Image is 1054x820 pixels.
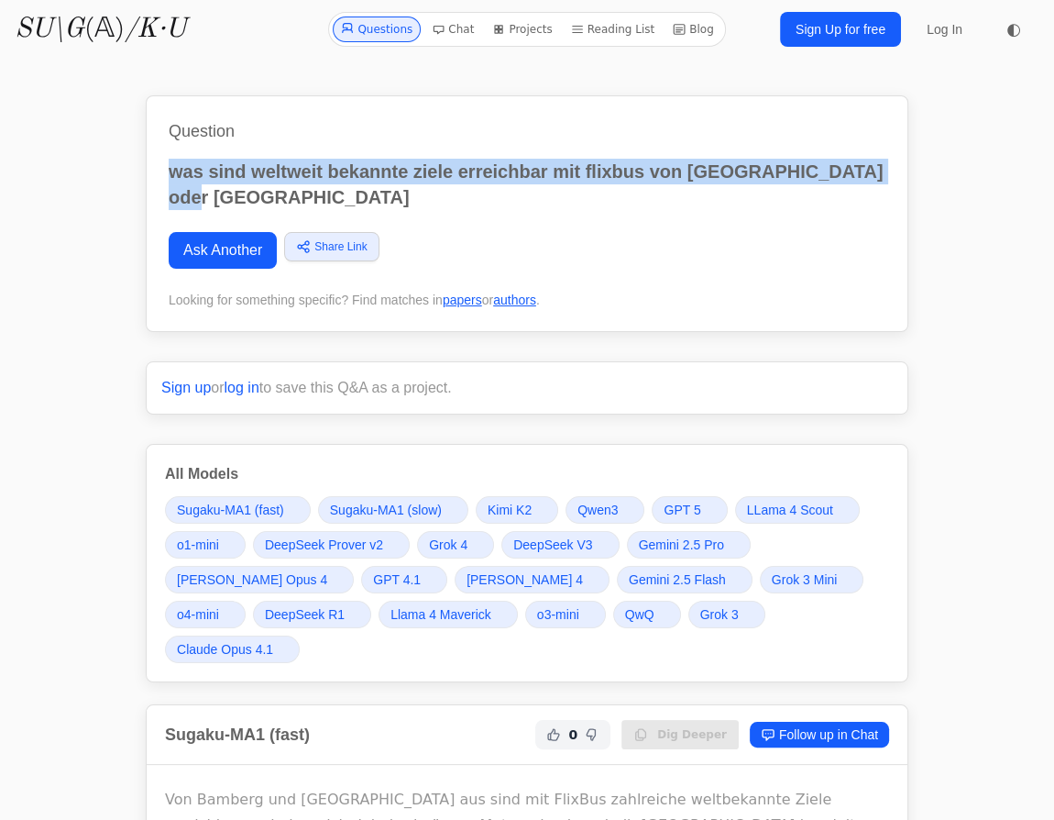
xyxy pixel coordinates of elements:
[165,636,300,663] a: Claude Opus 4.1
[417,531,494,559] a: Grok 4
[543,724,565,746] button: Helpful
[169,291,885,309] div: Looking for something specific? Find matches in or .
[165,722,310,748] h2: Sugaku-MA1 (fast)
[265,605,345,624] span: DeepSeek R1
[760,566,864,593] a: Grok 3 Mini
[577,501,618,519] span: Qwen3
[177,536,219,554] span: o1-mini
[537,605,579,624] span: o3-mini
[467,571,583,589] span: [PERSON_NAME] 4
[1006,21,1021,38] span: ◐
[700,605,739,624] span: Grok 3
[253,531,410,559] a: DeepSeek Prover v2
[652,496,727,524] a: GPT 5
[161,380,211,395] a: Sign up
[161,377,893,399] p: or to save this Q&A as a project.
[165,463,889,485] h3: All Models
[424,17,481,42] a: Chat
[750,722,889,748] a: Follow up in Chat
[125,16,186,43] i: /K·U
[169,159,885,210] p: was sind weltweit bekannte ziele erreichbar mit flixbus von [GEOGRAPHIC_DATA] oder [GEOGRAPHIC_DATA]
[333,17,421,42] a: Questions
[318,496,468,524] a: Sugaku-MA1 (slow)
[177,605,219,624] span: o4-mini
[613,601,681,628] a: QwQ
[455,566,609,593] a: [PERSON_NAME] 4
[617,566,752,593] a: Gemini 2.5 Flash
[361,566,447,593] a: GPT 4.1
[165,496,311,524] a: Sugaku-MA1 (fast)
[165,566,354,593] a: [PERSON_NAME] Opus 4
[629,571,726,589] span: Gemini 2.5 Flash
[253,601,371,628] a: DeepSeek R1
[565,496,644,524] a: Qwen3
[995,11,1032,48] button: ◐
[485,17,559,42] a: Projects
[177,571,327,589] span: [PERSON_NAME] Opus 4
[265,536,383,554] span: DeepSeek Prover v2
[488,501,532,519] span: Kimi K2
[627,531,751,559] a: Gemini 2.5 Pro
[330,501,442,519] span: Sugaku-MA1 (slow)
[373,571,421,589] span: GPT 4.1
[625,605,654,624] span: QwQ
[443,293,482,307] a: papers
[15,13,186,46] a: SU\G(𝔸)/K·U
[225,380,259,395] a: log in
[15,16,84,43] i: SU\G
[664,501,700,519] span: GPT 5
[916,13,973,46] a: Log In
[525,601,606,628] a: o3-mini
[747,501,833,519] span: LLama 4 Scout
[476,496,558,524] a: Kimi K2
[169,232,277,269] a: Ask Another
[581,724,603,746] button: Not Helpful
[735,496,860,524] a: LLama 4 Scout
[564,17,663,42] a: Reading List
[379,601,518,628] a: Llama 4 Maverick
[780,12,901,47] a: Sign Up for free
[169,118,885,144] h1: Question
[314,238,367,255] span: Share Link
[513,536,592,554] span: DeepSeek V3
[390,605,491,624] span: Llama 4 Maverick
[688,601,765,628] a: Grok 3
[165,531,246,559] a: o1-mini
[772,571,838,589] span: Grok 3 Mini
[493,293,536,307] a: authors
[665,17,721,42] a: Blog
[501,531,619,559] a: DeepSeek V3
[177,501,284,519] span: Sugaku-MA1 (fast)
[568,726,577,744] span: 0
[165,601,246,628] a: o4-mini
[639,536,724,554] span: Gemini 2.5 Pro
[429,536,467,554] span: Grok 4
[177,640,273,659] span: Claude Opus 4.1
